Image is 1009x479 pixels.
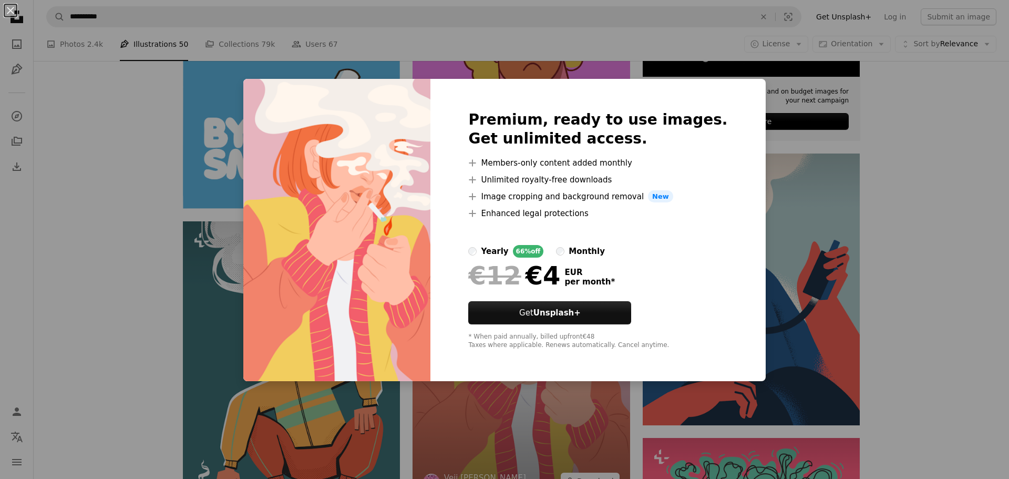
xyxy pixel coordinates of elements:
li: Unlimited royalty-free downloads [468,174,727,186]
span: per month * [564,277,615,287]
img: premium_vector-1748098115856-8fab4ca6a989 [243,79,430,382]
h2: Premium, ready to use images. Get unlimited access. [468,110,727,148]
div: 66% off [513,245,544,258]
div: €4 [468,262,560,289]
li: Enhanced legal protections [468,207,727,220]
li: Members-only content added monthly [468,157,727,169]
strong: Unsplash+ [533,308,581,318]
input: yearly66%off [468,247,477,256]
div: yearly [481,245,508,258]
div: monthly [569,245,605,258]
span: EUR [564,268,615,277]
input: monthly [556,247,564,256]
li: Image cropping and background removal [468,190,727,203]
div: * When paid annually, billed upfront €48 Taxes where applicable. Renews automatically. Cancel any... [468,333,727,350]
span: New [648,190,673,203]
button: GetUnsplash+ [468,301,631,324]
span: €12 [468,262,521,289]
